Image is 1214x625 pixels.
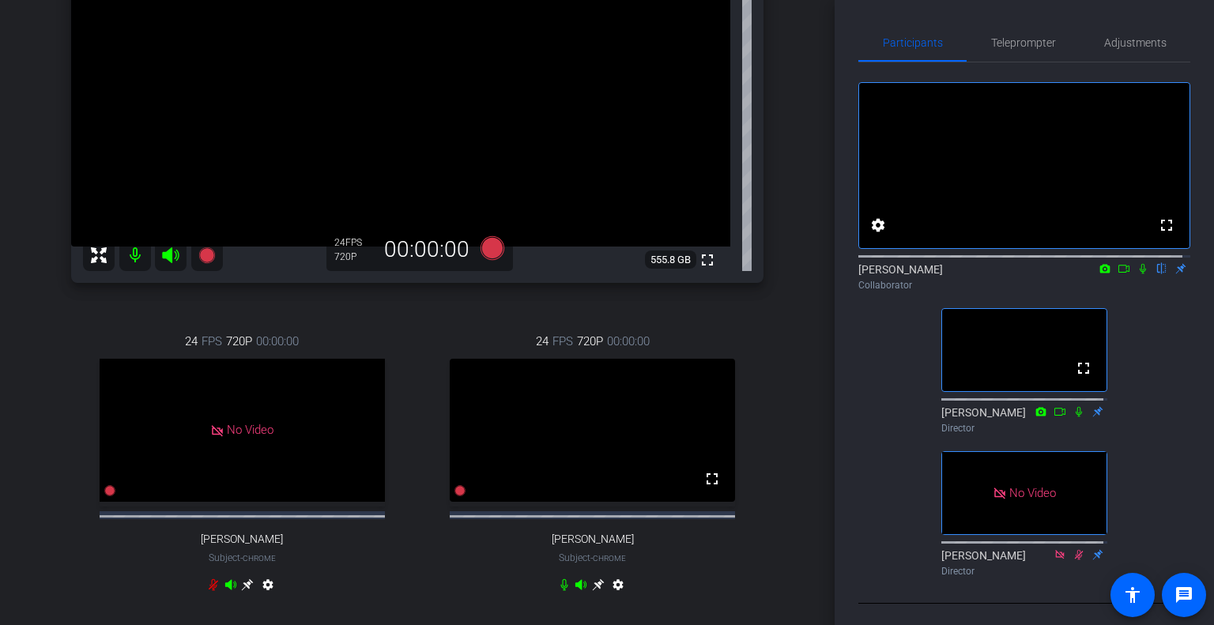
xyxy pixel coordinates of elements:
span: 24 [536,333,549,350]
div: [PERSON_NAME] [941,405,1107,435]
mat-icon: accessibility [1123,585,1142,604]
div: [PERSON_NAME] [858,262,1190,292]
mat-icon: fullscreen [1074,359,1093,378]
div: 00:00:00 [374,236,480,263]
mat-icon: fullscreen [698,250,717,269]
span: Participants [883,37,943,48]
span: Chrome [593,554,626,563]
span: Teleprompter [991,37,1056,48]
span: [PERSON_NAME] [201,533,283,546]
div: Director [941,421,1107,435]
span: 720P [226,333,252,350]
mat-icon: message [1174,585,1193,604]
mat-icon: settings [869,216,888,235]
span: FPS [202,333,222,350]
div: Director [941,564,1107,578]
span: Chrome [243,554,276,563]
div: [PERSON_NAME] [941,548,1107,578]
span: No Video [227,423,273,437]
span: FPS [345,237,362,248]
div: Collaborator [858,278,1190,292]
span: Subject [559,551,626,565]
span: 00:00:00 [607,333,650,350]
mat-icon: fullscreen [1157,216,1176,235]
span: [PERSON_NAME] [552,533,634,546]
span: Adjustments [1104,37,1167,48]
span: No Video [1009,485,1056,499]
mat-icon: flip [1152,261,1171,275]
div: 24 [334,236,374,249]
mat-icon: settings [258,578,277,597]
span: 720P [577,333,603,350]
span: - [240,552,243,563]
span: FPS [552,333,573,350]
mat-icon: fullscreen [703,469,722,488]
div: 720P [334,250,374,263]
span: - [590,552,593,563]
span: 24 [185,333,198,350]
span: 555.8 GB [645,250,696,269]
span: Subject [209,551,276,565]
span: 00:00:00 [256,333,299,350]
mat-icon: settings [609,578,628,597]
